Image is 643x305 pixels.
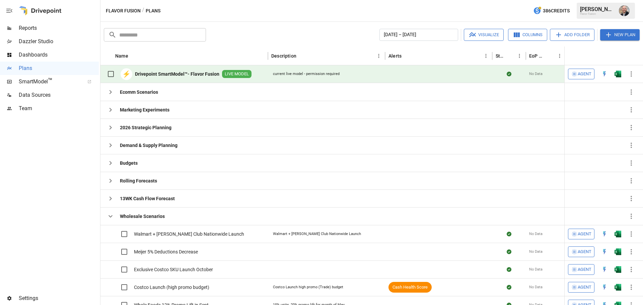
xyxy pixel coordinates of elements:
button: Columns [508,29,547,41]
button: Visualize [464,29,504,41]
span: Settings [19,294,99,302]
b: 13WK Cash Flow Forecast [120,195,175,202]
span: SmartModel [19,78,80,86]
div: ⚡ [121,68,132,80]
div: Name [115,53,128,59]
img: quick-edit-flash.b8aec18c.svg [601,284,608,291]
div: Sync complete [507,231,511,237]
button: Agent [568,282,594,293]
span: Dazzler Studio [19,37,99,46]
button: Sort [546,51,555,61]
button: Agent [568,246,594,257]
div: Walmart + [PERSON_NAME] Club Nationwide Launch [273,231,361,237]
div: Open in Excel [615,266,621,273]
div: Open in Excel [615,248,621,255]
div: current live model - permission required [273,71,340,77]
span: Cash Health Score [388,284,432,291]
div: Open in Quick Edit [601,284,608,291]
img: quick-edit-flash.b8aec18c.svg [601,71,608,77]
img: quick-edit-flash.b8aec18c.svg [601,231,608,237]
span: Data Sources [19,91,99,99]
div: Sync complete [507,284,511,291]
div: Open in Excel [615,71,621,77]
span: No Data [529,249,543,254]
button: 386Credits [530,5,572,17]
span: Meijer 5% Deductions Decrease [134,248,198,255]
button: Sort [505,51,515,61]
div: / [142,7,144,15]
b: Drivepoint SmartModel™- Flavor Fusion [135,71,219,77]
button: EoP Cash column menu [555,51,564,61]
div: Flavor Fusion [580,12,615,15]
span: Agent [578,70,591,78]
div: Open in Excel [615,284,621,291]
div: Open in Quick Edit [601,266,608,273]
button: Description column menu [374,51,383,61]
span: No Data [529,71,543,77]
span: LIVE MODEL [222,71,252,77]
img: excel-icon.76473adf.svg [615,284,621,291]
b: Budgets [120,160,138,166]
span: Exclusive Costco SKU Launch October [134,266,213,273]
button: Agent [568,69,594,79]
button: New Plan [600,29,640,41]
span: ™ [48,77,53,85]
b: Ecomm Scenarios [120,89,158,95]
span: Walmart + [PERSON_NAME] Club Nationwide Launch [134,231,244,237]
div: Open in Quick Edit [601,248,608,255]
span: Agent [578,248,591,256]
button: Status column menu [515,51,524,61]
span: No Data [529,231,543,237]
span: Reports [19,24,99,32]
span: Costco Launch (high promo budget) [134,284,209,291]
span: Team [19,104,99,112]
button: Agent [568,264,594,275]
div: Description [271,53,296,59]
button: Sort [297,51,306,61]
div: [PERSON_NAME] [580,6,615,12]
img: quick-edit-flash.b8aec18c.svg [601,266,608,273]
span: Agent [578,266,591,274]
button: Alerts column menu [481,51,491,61]
div: Sync complete [507,248,511,255]
b: Marketing Experiments [120,106,169,113]
img: excel-icon.76473adf.svg [615,71,621,77]
img: excel-icon.76473adf.svg [615,248,621,255]
span: No Data [529,267,543,272]
b: Rolling Forecasts [120,177,157,184]
button: Sort [402,51,412,61]
button: Agent [568,229,594,239]
button: Add Folder [550,29,594,41]
img: excel-icon.76473adf.svg [615,266,621,273]
img: Dustin Jacobson [619,5,630,16]
div: Costco Launch high promo (Trade) budget [273,285,343,290]
button: Sort [129,51,138,61]
span: Agent [578,284,591,291]
div: Status [496,53,505,59]
div: EoP Cash [529,53,545,59]
button: Flavor Fusion [106,7,141,15]
span: 386 Credits [543,7,570,15]
div: Open in Quick Edit [601,231,608,237]
span: No Data [529,285,543,290]
b: 2026 Strategic Planning [120,124,171,131]
span: Dashboards [19,51,99,59]
div: Sync complete [507,266,511,273]
img: quick-edit-flash.b8aec18c.svg [601,248,608,255]
img: excel-icon.76473adf.svg [615,231,621,237]
div: Alerts [388,53,402,59]
b: Wholesale Scenarios [120,213,165,220]
b: Demand & Supply Planning [120,142,177,149]
button: Sort [629,51,638,61]
div: Open in Excel [615,231,621,237]
div: Sync complete [507,71,511,77]
div: Open in Quick Edit [601,71,608,77]
span: Agent [578,230,591,238]
span: Plans [19,64,99,72]
button: Dustin Jacobson [615,1,634,20]
button: [DATE] – [DATE] [379,29,458,41]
